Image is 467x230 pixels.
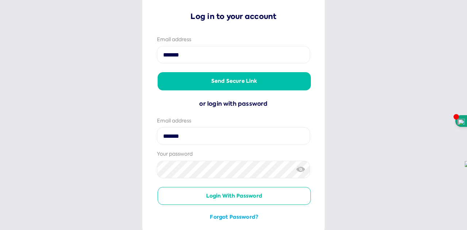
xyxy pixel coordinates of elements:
[157,11,310,22] p: Log in to your account
[158,187,311,205] button: Login with password
[157,117,310,125] div: Email address
[157,99,310,109] div: or login with password
[158,214,311,221] button: Forgot password?
[157,36,310,43] div: Email address
[296,165,305,173] img: eye-crossed.svg
[158,72,311,90] button: Send secure link
[157,151,310,158] div: Your password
